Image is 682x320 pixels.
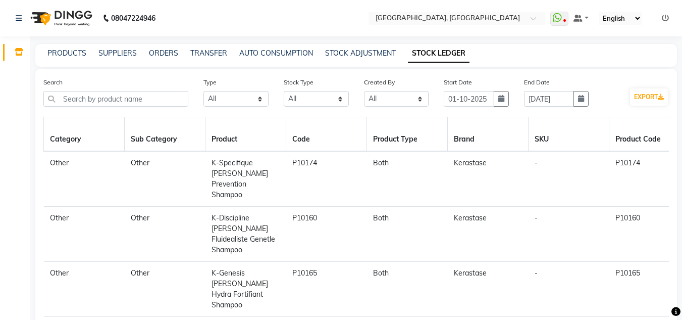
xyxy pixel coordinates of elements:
[44,117,125,152] th: Category
[286,151,367,207] td: P10174
[529,207,609,262] td: -
[44,207,125,262] td: Other
[212,158,268,199] span: K-Specifique [PERSON_NAME] Prevention Shampoo
[524,78,550,87] label: End Date
[239,49,313,58] a: AUTO CONSUMPTION
[448,262,529,317] td: Kerastase
[125,207,205,262] td: Other
[203,78,217,87] label: Type
[286,117,367,152] th: Code
[43,91,188,107] input: Search by product name
[325,49,396,58] a: STOCK ADJUSTMENT
[630,88,668,106] button: EXPORT
[286,207,367,262] td: P10160
[444,78,472,87] label: Start Date
[286,262,367,317] td: P10165
[212,268,268,309] span: K-Genesis [PERSON_NAME] Hydra Fortifiant Shampoo
[26,4,95,32] img: logo
[367,207,448,262] td: Both
[448,151,529,207] td: Kerastase
[98,49,137,58] a: SUPPLIERS
[529,151,609,207] td: -
[284,78,313,87] label: Stock Type
[125,262,205,317] td: Other
[367,262,448,317] td: Both
[43,78,63,87] label: Search
[408,44,469,63] a: STOCK LEDGER
[44,151,125,207] td: Other
[205,117,286,152] th: Product
[125,151,205,207] td: Other
[448,117,529,152] th: Brand
[529,262,609,317] td: -
[47,49,86,58] a: PRODUCTS
[529,117,609,152] th: SKU
[367,117,448,152] th: Product Type
[44,262,125,317] td: Other
[149,49,178,58] a: ORDERS
[448,207,529,262] td: Kerastase
[212,213,275,254] span: K-Discipline [PERSON_NAME] Fluidealiste Genetle Shampoo
[111,4,155,32] b: 08047224946
[125,117,205,152] th: Sub Category
[367,151,448,207] td: Both
[190,49,227,58] a: TRANSFER
[364,78,395,87] label: Created By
